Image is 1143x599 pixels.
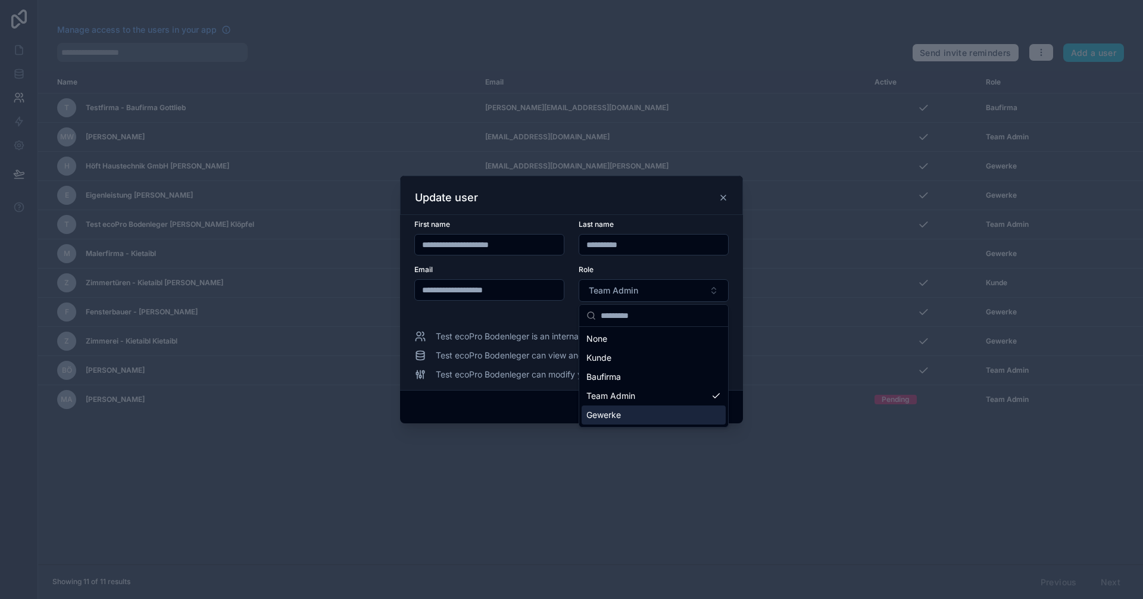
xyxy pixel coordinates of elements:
span: Test ecoPro Bodenleger can view and manage all data [436,350,648,361]
span: Role [579,265,594,274]
span: Email [414,265,433,274]
span: Test ecoPro Bodenleger can modify your app [436,369,613,380]
span: First name [414,220,450,229]
div: None [582,329,726,348]
button: Select Button [579,279,729,302]
span: Team Admin [589,285,638,297]
h3: Update user [415,191,478,205]
span: Team Admin [586,390,635,402]
div: Suggestions [579,327,728,427]
span: Baufirma [586,371,621,383]
span: Test ecoPro Bodenleger is an internal team member [436,330,637,342]
span: Gewerke [586,409,621,421]
span: Kunde [586,352,611,364]
span: Last name [579,220,614,229]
